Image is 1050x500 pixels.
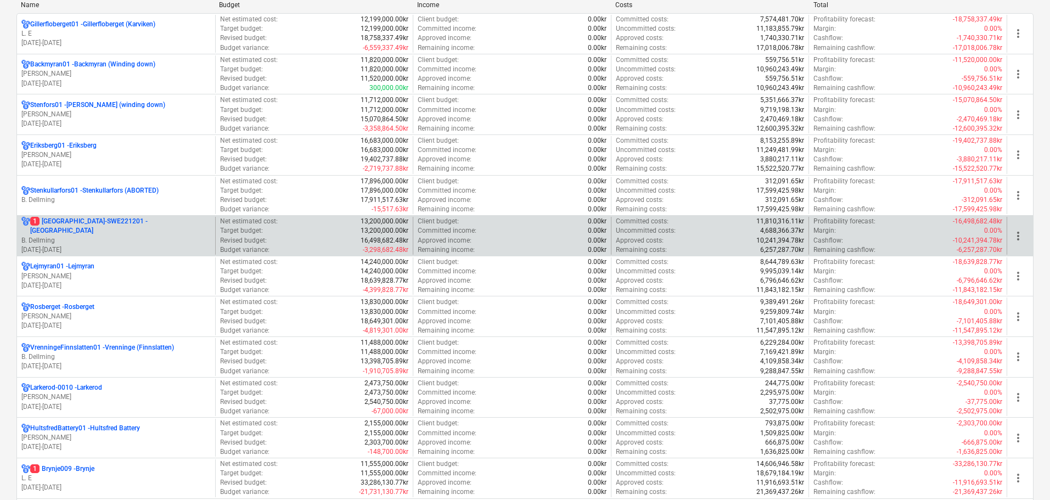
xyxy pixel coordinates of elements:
[361,276,408,285] p: 18,639,828.77kr
[21,464,30,474] div: Project has multi currencies enabled
[1012,391,1025,404] span: more_vert
[813,1,1003,9] div: Total
[418,155,471,164] p: Approved income :
[418,43,475,53] p: Remaining income :
[588,285,607,295] p: 0.00kr
[588,74,607,83] p: 0.00kr
[220,105,263,115] p: Target budget :
[418,177,459,186] p: Client budget :
[418,164,475,173] p: Remaining income :
[957,155,1002,164] p: -3,880,217.11kr
[1012,431,1025,445] span: more_vert
[616,257,669,267] p: Committed costs :
[588,257,607,267] p: 0.00kr
[21,38,211,48] p: [DATE] - [DATE]
[21,186,211,205] div: Stenkullarfors01 -Stenkullarfors (ABORTED)B. Dellming
[418,15,459,24] p: Client budget :
[418,65,476,74] p: Committed income :
[616,145,676,155] p: Uncommitted costs :
[953,95,1002,105] p: -15,070,864.50kr
[957,245,1002,255] p: -6,257,287.70kr
[588,245,607,255] p: 0.00kr
[813,115,843,124] p: Cashflow :
[21,29,211,38] p: L. E
[616,43,667,53] p: Remaining costs :
[21,343,30,352] div: Project has multi currencies enabled
[616,15,669,24] p: Committed costs :
[616,115,664,124] p: Approved costs :
[615,1,805,9] div: Costs
[813,236,843,245] p: Cashflow :
[588,267,607,276] p: 0.00kr
[765,177,804,186] p: 312,091.65kr
[363,43,408,53] p: -6,559,337.49kr
[1012,350,1025,363] span: more_vert
[588,186,607,195] p: 0.00kr
[616,177,669,186] p: Committed costs :
[953,136,1002,145] p: -19,402,737.88kr
[21,160,211,169] p: [DATE] - [DATE]
[361,24,408,33] p: 12,199,000.00kr
[588,83,607,93] p: 0.00kr
[1012,189,1025,202] span: more_vert
[30,464,40,473] span: 1
[760,226,804,235] p: 4,688,366.37kr
[813,24,836,33] p: Margin :
[588,195,607,205] p: 0.00kr
[21,100,30,110] div: Project has multi currencies enabled
[220,245,269,255] p: Budget variance :
[372,205,408,214] p: -15,517.63kr
[220,186,263,195] p: Target budget :
[953,177,1002,186] p: -17,911,517.63kr
[813,55,875,65] p: Profitability forecast :
[418,136,459,145] p: Client budget :
[813,164,875,173] p: Remaining cashflow :
[813,136,875,145] p: Profitability forecast :
[953,236,1002,245] p: -10,241,394.78kr
[30,100,165,110] p: Stenfors01 - [PERSON_NAME] (winding down)
[21,119,211,128] p: [DATE] - [DATE]
[361,145,408,155] p: 16,683,000.00kr
[418,186,476,195] p: Committed income :
[616,83,667,93] p: Remaining costs :
[361,186,408,195] p: 17,896,000.00kr
[30,217,211,235] p: [GEOGRAPHIC_DATA]-SWE221201 - [GEOGRAPHIC_DATA]
[616,136,669,145] p: Committed costs :
[21,312,211,321] p: [PERSON_NAME]
[418,195,471,205] p: Approved income :
[21,343,211,371] div: VrenningeFinnslatten01 -Vrenninge (Finnslatten)B. Dellming[DATE]-[DATE]
[1012,269,1025,283] span: more_vert
[418,285,475,295] p: Remaining income :
[21,281,211,290] p: [DATE] - [DATE]
[220,267,263,276] p: Target budget :
[21,100,211,128] div: Stenfors01 -[PERSON_NAME] (winding down)[PERSON_NAME][DATE]-[DATE]
[588,145,607,155] p: 0.00kr
[361,217,408,226] p: 13,200,000.00kr
[588,124,607,133] p: 0.00kr
[588,226,607,235] p: 0.00kr
[953,83,1002,93] p: -10,960,243.49kr
[962,195,1002,205] p: -312,091.65kr
[21,474,211,483] p: L. E
[361,236,408,245] p: 16,498,682.48kr
[1012,229,1025,243] span: more_vert
[361,55,408,65] p: 11,820,000.00kr
[813,226,836,235] p: Margin :
[21,60,211,88] div: Backmyran01 -Backmyran (Winding down)[PERSON_NAME][DATE]-[DATE]
[220,164,269,173] p: Budget variance :
[588,15,607,24] p: 0.00kr
[756,236,804,245] p: 10,241,394.78kr
[220,74,267,83] p: Revised budget :
[616,105,676,115] p: Uncommitted costs :
[219,1,408,9] div: Budget
[756,217,804,226] p: 11,810,316.11kr
[760,276,804,285] p: 6,796,646.62kr
[369,83,408,93] p: 300,000.00kr
[220,236,267,245] p: Revised budget :
[1012,148,1025,161] span: more_vert
[361,33,408,43] p: 18,758,337.49kr
[953,217,1002,226] p: -16,498,682.48kr
[418,105,476,115] p: Committed income :
[363,285,408,295] p: -4,399,828.77kr
[21,383,30,392] div: Project has multi currencies enabled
